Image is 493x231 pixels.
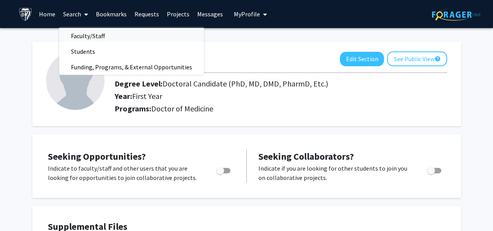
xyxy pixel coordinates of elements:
span: Doctoral Candidate (PhD, MD, DMD, PharmD, Etc.) [163,79,328,88]
img: Johns Hopkins University Logo [19,7,32,21]
img: ForagerOne Logo [432,9,481,21]
img: Profile Picture [46,51,104,110]
h2: Programs: [115,104,447,113]
span: My Profile [234,10,260,18]
div: Toggle [213,164,235,175]
a: Students [59,46,204,57]
a: Home [35,0,59,28]
button: Edit Section [340,52,384,66]
mat-icon: help [434,54,440,63]
p: Indicate to faculty/staff and other users that you are looking for opportunities to join collabor... [48,164,201,182]
h2: Degree Level: [115,79,387,88]
a: Messages [193,0,227,28]
button: See Public View [387,51,447,66]
span: Doctor of Medicine [151,104,213,113]
span: Seeking Collaborators? [258,150,354,162]
div: Toggle [424,164,445,175]
iframe: Chat [6,196,33,225]
a: Funding, Programs, & External Opportunities [59,61,204,73]
a: Requests [131,0,163,28]
p: Indicate if you are looking for other students to join you on collaborative projects. [258,164,412,182]
h2: Year: [115,92,387,101]
a: Bookmarks [92,0,131,28]
span: First Year [132,91,162,101]
span: Seeking Opportunities? [48,150,146,162]
a: Faculty/Staff [59,30,204,42]
span: Faculty/Staff [59,28,117,44]
span: Students [59,44,107,59]
a: Projects [163,0,193,28]
a: Search [59,0,92,28]
span: Funding, Programs, & External Opportunities [59,59,204,75]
